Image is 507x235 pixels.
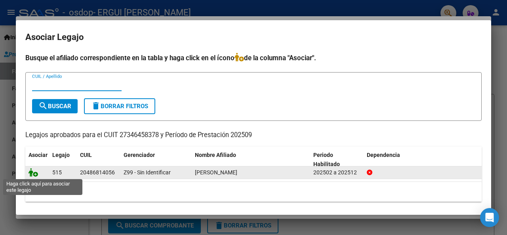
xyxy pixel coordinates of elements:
[91,101,101,111] mat-icon: delete
[195,152,236,158] span: Nombre Afiliado
[80,168,115,177] div: 20486814056
[77,147,120,173] datatable-header-cell: CUIL
[192,147,310,173] datatable-header-cell: Nombre Afiliado
[91,103,148,110] span: Borrar Filtros
[25,130,482,140] p: Legajos aprobados para el CUIT 27346458378 y Período de Prestación 202509
[480,208,499,227] div: Open Intercom Messenger
[25,53,482,63] h4: Busque el afiliado correspondiente en la tabla y haga click en el ícono de la columna "Asociar".
[25,30,482,45] h2: Asociar Legajo
[38,103,71,110] span: Buscar
[38,101,48,111] mat-icon: search
[84,98,155,114] button: Borrar Filtros
[25,147,49,173] datatable-header-cell: Asociar
[124,152,155,158] span: Gerenciador
[313,168,360,177] div: 202502 a 202512
[367,152,400,158] span: Dependencia
[195,169,237,176] span: ALSINA OSCANOA GAEL TEO
[310,147,364,173] datatable-header-cell: Periodo Habilitado
[52,152,70,158] span: Legajo
[80,152,92,158] span: CUIL
[29,152,48,158] span: Asociar
[25,182,482,202] div: 1 registros
[52,169,62,176] span: 515
[49,147,77,173] datatable-header-cell: Legajo
[364,147,482,173] datatable-header-cell: Dependencia
[124,169,171,176] span: Z99 - Sin Identificar
[32,99,78,113] button: Buscar
[120,147,192,173] datatable-header-cell: Gerenciador
[313,152,340,167] span: Periodo Habilitado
